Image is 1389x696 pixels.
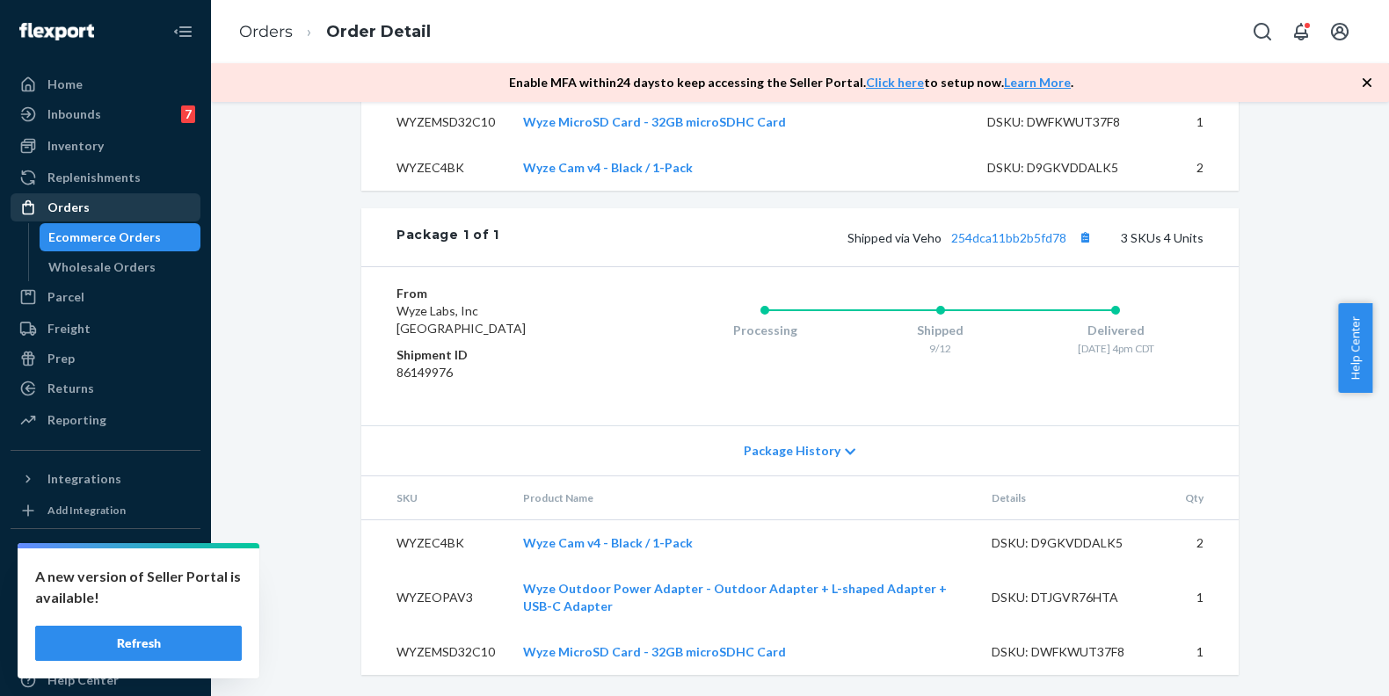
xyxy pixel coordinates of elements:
dt: From [396,285,607,302]
a: Orders [11,193,200,221]
button: Close Navigation [165,14,200,49]
td: WYZEMSD32C10 [361,99,509,145]
span: Shipped via Veho [847,230,1096,245]
div: 9/12 [853,341,1029,356]
a: Help Center [11,666,200,694]
td: 2 [1171,520,1239,567]
div: 7 [181,105,195,123]
div: Ecommerce Orders [48,228,161,246]
div: Freight [47,320,91,337]
dt: Shipment ID [396,346,607,364]
td: 1 [1167,99,1239,145]
div: Inbounds [47,105,101,123]
button: Copy tracking number [1073,226,1096,249]
td: 1 [1171,629,1239,675]
button: Help Center [1338,303,1372,393]
a: Wyze MicroSD Card - 32GB microSDHC Card [523,644,786,659]
th: Product Name [509,476,978,520]
a: Wyze Cam v4 - Black / 1-Pack [523,160,693,175]
a: Learn More [1004,75,1071,90]
dd: 86149976 [396,364,607,381]
div: DSKU: D9GKVDDALK5 [992,534,1157,552]
td: WYZEOPAV3 [361,566,509,629]
a: Ecommerce Orders [40,223,201,251]
a: Wyze MicroSD Card - 32GB microSDHC Card [523,114,786,129]
button: Open notifications [1284,14,1319,49]
a: Add Fast Tag [11,578,200,599]
div: Parcel [47,288,84,306]
a: Settings [11,606,200,634]
td: WYZEC4BK [361,520,509,567]
a: Home [11,70,200,98]
a: Talk to Support [11,636,200,664]
div: Wholesale Orders [48,258,156,276]
button: Fast Tags [11,543,200,571]
div: Integrations [47,470,121,488]
td: 1 [1171,566,1239,629]
div: [DATE] 4pm CDT [1028,341,1204,356]
th: Details [978,476,1171,520]
a: Wyze Outdoor Power Adapter - Outdoor Adapter + L-shaped Adapter + USB-C Adapter [523,581,947,613]
button: Integrations [11,465,200,493]
span: Wyze Labs, Inc [GEOGRAPHIC_DATA] [396,303,526,336]
a: Reporting [11,406,200,434]
a: 254dca11bb2b5fd78 [951,230,1066,245]
a: Wyze Cam v4 - Black / 1-Pack [523,535,693,550]
a: Wholesale Orders [40,253,201,281]
th: Qty [1171,476,1239,520]
a: Order Detail [326,22,431,41]
div: Replenishments [47,169,141,186]
img: Flexport logo [19,23,94,40]
div: Processing [677,322,853,339]
div: Reporting [47,411,106,429]
div: DSKU: DTJGVR76HTA [992,589,1157,606]
div: Help Center [47,671,119,689]
div: 3 SKUs 4 Units [499,226,1204,249]
td: WYZEMSD32C10 [361,629,509,675]
a: Inventory [11,132,200,160]
a: Orders [239,22,293,41]
div: Shipped [853,322,1029,339]
span: Package History [744,442,840,460]
div: Returns [47,380,94,397]
a: Prep [11,344,200,373]
a: Replenishments [11,163,200,192]
button: Open account menu [1322,14,1357,49]
p: A new version of Seller Portal is available! [35,566,242,608]
ol: breadcrumbs [225,6,445,58]
a: Freight [11,315,200,343]
div: Home [47,76,83,93]
a: Inbounds7 [11,100,200,128]
td: WYZEC4BK [361,145,509,191]
button: Refresh [35,626,242,661]
a: Returns [11,374,200,402]
th: SKU [361,476,509,520]
td: 2 [1167,145,1239,191]
div: DSKU: DWFKWUT37F8 [987,113,1153,131]
div: Package 1 of 1 [396,226,499,249]
div: Add Integration [47,503,126,518]
a: Click here [866,75,924,90]
a: Add Integration [11,500,200,521]
div: Prep [47,350,75,367]
div: DSKU: DWFKWUT37F8 [992,643,1157,661]
div: Orders [47,199,90,216]
div: Inventory [47,137,104,155]
p: Enable MFA within 24 days to keep accessing the Seller Portal. to setup now. . [509,74,1073,91]
a: Parcel [11,283,200,311]
button: Open Search Box [1245,14,1280,49]
div: DSKU: D9GKVDDALK5 [987,159,1153,177]
div: Delivered [1028,322,1204,339]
